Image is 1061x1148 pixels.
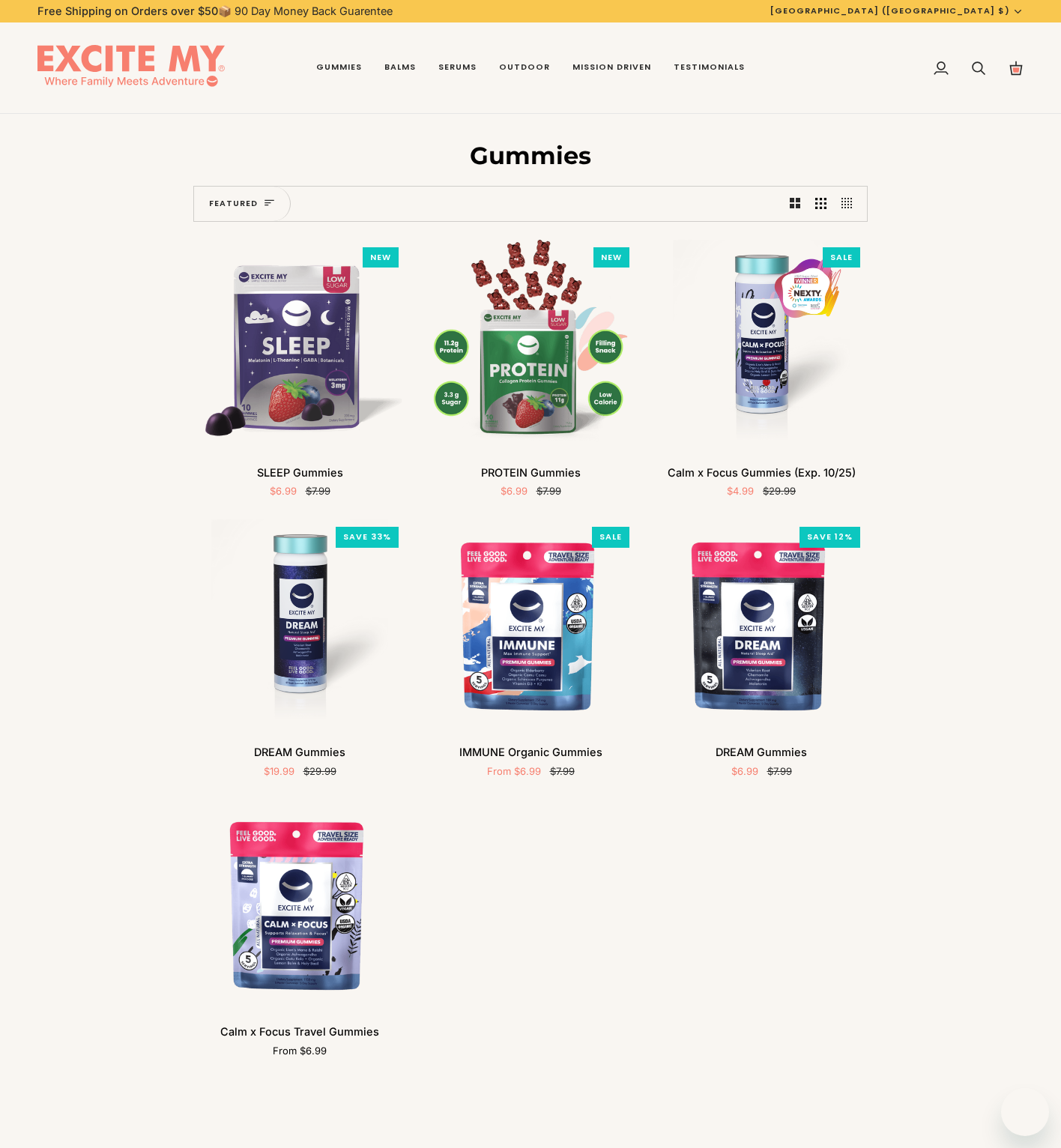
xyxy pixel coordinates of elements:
[763,485,796,497] span: $29.99
[424,738,637,779] a: IMMUNE Organic Gummies
[487,765,541,777] span: From $6.99
[767,765,792,777] span: $7.99
[501,485,528,497] span: $6.99
[550,765,575,777] span: $7.99
[384,61,416,73] span: Balms
[655,519,868,732] a: DREAM Gummies
[727,485,754,497] span: $4.99
[655,240,868,453] a: Calm x Focus Gummies (Exp. 10/25)
[209,197,258,211] span: Featured
[37,3,393,19] p: 📦 90 Day Money Back Guarentee
[459,744,602,761] p: IMMUNE Organic Gummies
[193,519,406,779] product-grid-item: DREAM Gummies
[655,240,868,453] product-grid-item-variant: Default Title
[655,240,868,499] product-grid-item: Calm x Focus Gummies (Exp. 10/25)
[424,519,637,732] a: IMMUNE Organic Gummies
[303,765,336,777] span: $29.99
[424,519,637,732] product-grid-item-variant: 5 Days
[336,527,399,548] div: Save 33%
[193,240,406,453] a: SLEEP Gummies
[193,459,406,499] a: SLEEP Gummies
[193,519,406,732] product-grid-item-variant: 1 Bottle
[424,240,637,453] a: PROTEIN Gummies
[193,799,406,1058] product-grid-item: Calm x Focus Travel Gummies
[264,765,294,777] span: $19.99
[655,738,868,779] a: DREAM Gummies
[427,22,488,114] a: Serums
[834,187,868,221] button: Show 4 products per row
[424,240,637,499] product-grid-item: PROTEIN Gummies
[655,519,868,732] product-grid-item-variant: 5 Days
[305,22,373,114] a: Gummies
[561,22,662,114] a: Mission Driven
[592,527,629,548] div: SALE
[424,240,637,453] product-grid-item-variant: Default Title
[808,187,834,221] button: Show 3 products per row
[194,187,291,221] button: Sort
[363,247,399,268] div: NEW
[716,744,807,761] p: DREAM Gummies
[536,485,561,497] span: $7.99
[499,61,550,73] span: Outdoor
[823,247,860,268] div: SALE
[655,459,868,499] a: Calm x Focus Gummies (Exp. 10/25)
[257,465,343,481] p: SLEEP Gummies
[193,799,406,1012] a: Calm x Focus Travel Gummies
[424,519,637,779] product-grid-item: IMMUNE Organic Gummies
[1001,1088,1049,1136] iframe: Button to launch messaging window
[662,22,756,114] a: Testimonials
[438,61,477,73] span: Serums
[193,240,406,453] product-grid-item-variant: Default Title
[373,22,427,114] a: Balms
[193,738,406,779] a: DREAM Gummies
[759,4,1035,17] button: [GEOGRAPHIC_DATA] ([GEOGRAPHIC_DATA] $)
[782,187,808,221] button: Show 2 products per row
[593,247,629,268] div: NEW
[193,240,406,499] product-grid-item: SLEEP Gummies
[273,1045,327,1057] span: From $6.99
[37,4,218,17] strong: Free Shipping on Orders over $50
[37,45,225,91] img: EXCITE MY®
[731,765,758,777] span: $6.99
[799,527,860,548] div: Save 12%
[316,61,362,73] span: Gummies
[668,465,856,481] p: Calm x Focus Gummies (Exp. 10/25)
[270,485,297,497] span: $6.99
[193,799,406,1012] product-grid-item-variant: 5 Days
[488,22,561,114] a: Outdoor
[193,519,406,732] a: DREAM Gummies
[655,519,868,779] product-grid-item: DREAM Gummies
[193,1018,406,1058] a: Calm x Focus Travel Gummies
[424,459,637,499] a: PROTEIN Gummies
[572,61,651,73] span: Mission Driven
[481,465,581,481] p: PROTEIN Gummies
[193,141,868,171] h1: Gummies
[674,61,745,73] span: Testimonials
[220,1024,379,1040] p: Calm x Focus Travel Gummies
[254,744,345,761] p: DREAM Gummies
[306,485,330,497] span: $7.99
